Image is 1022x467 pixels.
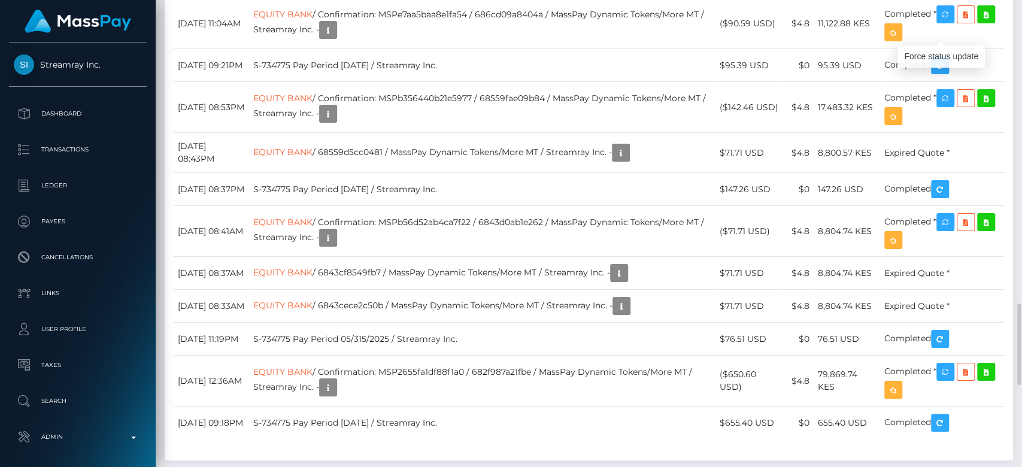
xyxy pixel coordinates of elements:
[14,428,142,446] p: Admin
[253,9,313,20] a: EQUITY BANK
[880,407,1004,439] td: Completed
[174,173,249,206] td: [DATE] 08:37PM
[9,350,147,380] a: Taxes
[814,323,880,356] td: 76.51 USD
[880,173,1004,206] td: Completed
[715,407,783,439] td: $655.40 USD
[249,323,715,356] td: S-734775 Pay Period 05/315/2025 / Streamray Inc.
[715,49,783,82] td: $95.39 USD
[9,278,147,308] a: Links
[880,133,1004,173] td: Expired Quote *
[715,290,783,323] td: $71.71 USD
[249,206,715,257] td: / Confirmation: MSPb56d52ab4ca7f22 / 6843d0ab1e262 / MassPay Dynamic Tokens/More MT / Streamray I...
[814,356,880,407] td: 79,869.74 KES
[174,323,249,356] td: [DATE] 11:19PM
[249,407,715,439] td: S-734775 Pay Period [DATE] / Streamray Inc.
[783,407,814,439] td: $0
[715,173,783,206] td: $147.26 USD
[174,206,249,257] td: [DATE] 08:41AM
[783,290,814,323] td: $4.8
[14,105,142,123] p: Dashboard
[14,141,142,159] p: Transactions
[14,392,142,410] p: Search
[174,407,249,439] td: [DATE] 09:18PM
[174,257,249,290] td: [DATE] 08:37AM
[253,147,313,157] a: EQUITY BANK
[783,82,814,133] td: $4.8
[9,422,147,452] a: Admin
[14,177,142,195] p: Ledger
[814,407,880,439] td: 655.40 USD
[14,356,142,374] p: Taxes
[715,323,783,356] td: $76.51 USD
[9,242,147,272] a: Cancellations
[783,356,814,407] td: $4.8
[715,133,783,173] td: $71.71 USD
[715,356,783,407] td: ($650.60 USD)
[9,99,147,129] a: Dashboard
[249,290,715,323] td: / 6843cece2c50b / MassPay Dynamic Tokens/More MT / Streamray Inc. -
[715,82,783,133] td: ($142.46 USD)
[174,290,249,323] td: [DATE] 08:33AM
[14,284,142,302] p: Links
[814,257,880,290] td: 8,804.74 KES
[14,213,142,231] p: Payees
[249,257,715,290] td: / 6843cf8549fb7 / MassPay Dynamic Tokens/More MT / Streamray Inc. -
[174,133,249,173] td: [DATE] 08:43PM
[249,82,715,133] td: / Confirmation: MSPb356440b21e5977 / 68559fae09b84 / MassPay Dynamic Tokens/More MT / Streamray I...
[14,320,142,338] p: User Profile
[814,173,880,206] td: 147.26 USD
[9,59,147,70] span: Streamray Inc.
[25,10,131,33] img: MassPay Logo
[880,206,1004,257] td: Completed *
[174,356,249,407] td: [DATE] 12:36AM
[253,217,313,228] a: EQUITY BANK
[14,54,34,75] img: Streamray Inc.
[783,323,814,356] td: $0
[253,366,313,377] a: EQUITY BANK
[783,49,814,82] td: $0
[9,135,147,165] a: Transactions
[814,82,880,133] td: 17,483.32 KES
[880,356,1004,407] td: Completed *
[783,257,814,290] td: $4.8
[14,248,142,266] p: Cancellations
[897,46,985,68] div: Force status update
[783,133,814,173] td: $4.8
[814,206,880,257] td: 8,804.74 KES
[9,171,147,201] a: Ledger
[814,290,880,323] td: 8,804.74 KES
[174,49,249,82] td: [DATE] 09:21PM
[9,207,147,236] a: Payees
[814,49,880,82] td: 95.39 USD
[715,206,783,257] td: ($71.71 USD)
[715,257,783,290] td: $71.71 USD
[880,257,1004,290] td: Expired Quote *
[783,173,814,206] td: $0
[880,49,1004,82] td: Completed
[174,82,249,133] td: [DATE] 08:53PM
[249,173,715,206] td: S-734775 Pay Period [DATE] / Streamray Inc.
[253,300,313,311] a: EQUITY BANK
[9,314,147,344] a: User Profile
[880,290,1004,323] td: Expired Quote *
[249,133,715,173] td: / 68559d5cc0481 / MassPay Dynamic Tokens/More MT / Streamray Inc. -
[9,386,147,416] a: Search
[783,206,814,257] td: $4.8
[253,267,313,278] a: EQUITY BANK
[814,133,880,173] td: 8,800.57 KES
[253,93,313,104] a: EQUITY BANK
[880,323,1004,356] td: Completed
[249,49,715,82] td: S-734775 Pay Period [DATE] / Streamray Inc.
[249,356,715,407] td: / Confirmation: MSP2655fa1df88f1a0 / 682f987a21fbe / MassPay Dynamic Tokens/More MT / Streamray I...
[880,82,1004,133] td: Completed *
